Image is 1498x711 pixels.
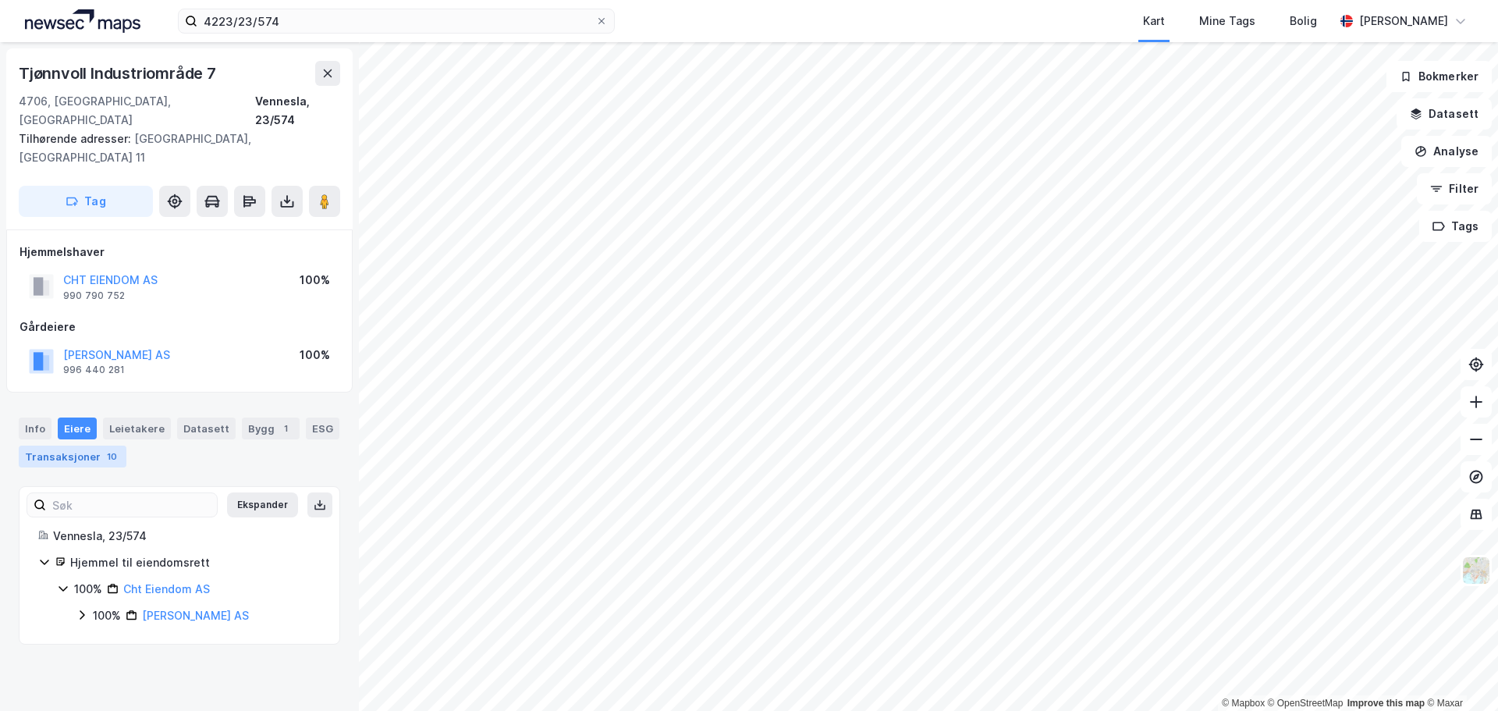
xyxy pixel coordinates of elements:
[19,61,219,86] div: Tjønnvoll Industriområde 7
[104,449,120,464] div: 10
[197,9,595,33] input: Søk på adresse, matrikkel, gårdeiere, leietakere eller personer
[70,553,321,572] div: Hjemmel til eiendomsrett
[1143,12,1165,30] div: Kart
[74,580,102,599] div: 100%
[1420,636,1498,711] iframe: Chat Widget
[20,318,339,336] div: Gårdeiere
[1461,556,1491,585] img: Z
[1397,98,1492,130] button: Datasett
[1386,61,1492,92] button: Bokmerker
[19,446,126,467] div: Transaksjoner
[1419,211,1492,242] button: Tags
[306,418,339,439] div: ESG
[93,606,121,625] div: 100%
[177,418,236,439] div: Datasett
[1359,12,1448,30] div: [PERSON_NAME]
[1222,698,1265,709] a: Mapbox
[20,243,339,261] div: Hjemmelshaver
[58,418,97,439] div: Eiere
[227,492,298,517] button: Ekspander
[53,527,321,546] div: Vennesla, 23/574
[46,493,217,517] input: Søk
[1199,12,1255,30] div: Mine Tags
[242,418,300,439] div: Bygg
[255,92,340,130] div: Vennesla, 23/574
[142,609,249,622] a: [PERSON_NAME] AS
[103,418,171,439] div: Leietakere
[123,582,210,595] a: Cht Eiendom AS
[25,9,140,33] img: logo.a4113a55bc3d86da70a041830d287a7e.svg
[19,92,255,130] div: 4706, [GEOGRAPHIC_DATA], [GEOGRAPHIC_DATA]
[19,186,153,217] button: Tag
[1347,698,1425,709] a: Improve this map
[19,132,134,145] span: Tilhørende adresser:
[19,418,51,439] div: Info
[1420,636,1498,711] div: Kontrollprogram for chat
[300,271,330,290] div: 100%
[300,346,330,364] div: 100%
[19,130,328,167] div: [GEOGRAPHIC_DATA], [GEOGRAPHIC_DATA] 11
[63,364,125,376] div: 996 440 281
[278,421,293,436] div: 1
[1417,173,1492,204] button: Filter
[1290,12,1317,30] div: Bolig
[1268,698,1344,709] a: OpenStreetMap
[63,290,125,302] div: 990 790 752
[1401,136,1492,167] button: Analyse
